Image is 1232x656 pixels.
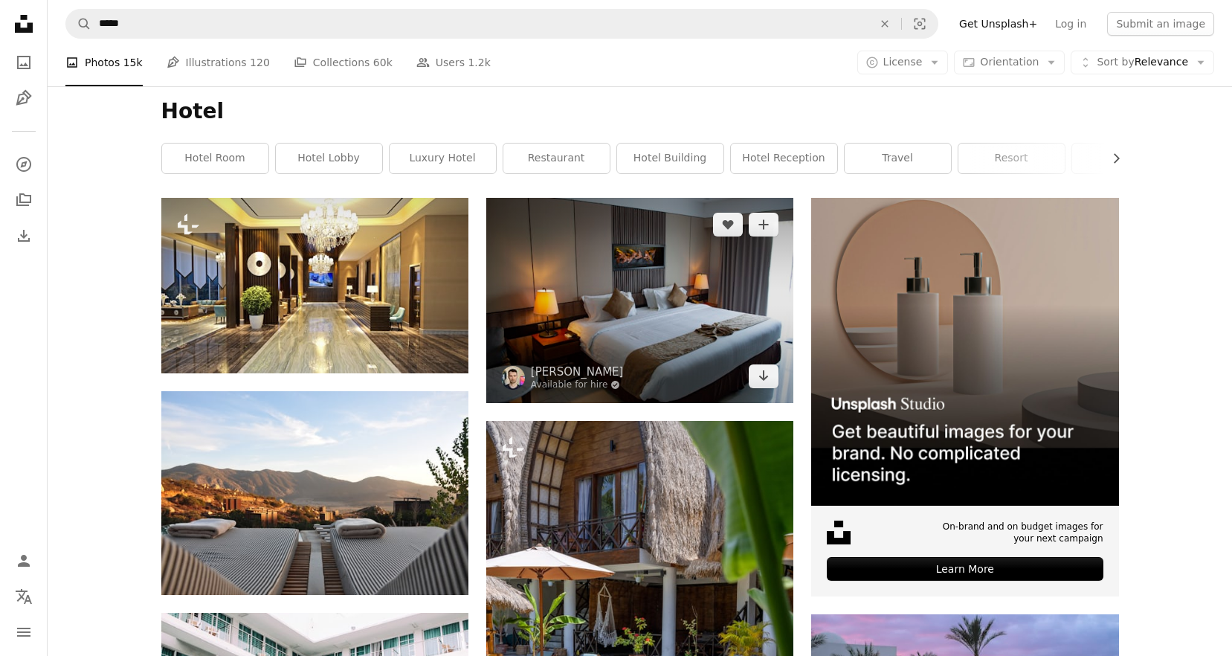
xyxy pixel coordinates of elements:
h1: Hotel [161,98,1119,125]
a: [PERSON_NAME] [531,364,624,379]
a: Illustrations [9,83,39,113]
a: Home — Unsplash [9,9,39,42]
a: On-brand and on budget images for your next campaignLearn More [811,198,1118,596]
a: hotel reception [731,144,837,173]
a: Available for hire [531,379,624,391]
img: Go to Vojtech Bruzek's profile [501,366,525,390]
span: Sort by [1097,56,1134,68]
a: restaurant [503,144,610,173]
a: Get Unsplash+ [950,12,1046,36]
button: Search Unsplash [66,10,91,38]
span: 1.2k [468,54,490,71]
button: Submit an image [1107,12,1214,36]
button: Menu [9,617,39,647]
img: 3d render of luxury hotel lobby and reception [161,198,468,373]
a: Users 1.2k [416,39,491,86]
button: Visual search [902,10,938,38]
a: hotels [1072,144,1178,173]
a: Illustrations 120 [167,39,270,86]
a: Collections [9,185,39,215]
a: hotel room [162,144,268,173]
a: 3d render of luxury hotel lobby and reception [161,279,468,292]
a: hotel lobby [276,144,382,173]
a: resort [958,144,1065,173]
div: Learn More [827,557,1103,581]
a: Explore [9,149,39,179]
img: file-1715714113747-b8b0561c490eimage [811,198,1118,505]
a: Download [749,364,778,388]
a: Log in [1046,12,1095,36]
button: Like [713,213,743,237]
img: sunloungers fronting buildings near mountain [161,391,468,595]
a: Collections 60k [294,39,393,86]
a: white bed linen with throw pillows [486,293,793,306]
button: Clear [868,10,901,38]
button: Add to Collection [749,213,778,237]
a: Photos [9,48,39,77]
button: Orientation [954,51,1065,74]
img: white bed linen with throw pillows [486,198,793,402]
a: luxury hotel [390,144,496,173]
a: travel [845,144,951,173]
a: Log in / Sign up [9,546,39,576]
img: file-1631678316303-ed18b8b5cb9cimage [827,521,851,544]
button: Language [9,582,39,611]
form: Find visuals sitewide [65,9,938,39]
span: Relevance [1097,55,1188,70]
button: License [857,51,949,74]
a: hotel building [617,144,723,173]
button: Sort byRelevance [1071,51,1214,74]
span: Orientation [980,56,1039,68]
span: 120 [250,54,270,71]
span: 60k [373,54,393,71]
a: Download History [9,221,39,251]
span: License [883,56,923,68]
span: On-brand and on budget images for your next campaign [934,521,1103,546]
a: sunloungers fronting buildings near mountain [161,486,468,500]
button: scroll list to the right [1103,144,1119,173]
